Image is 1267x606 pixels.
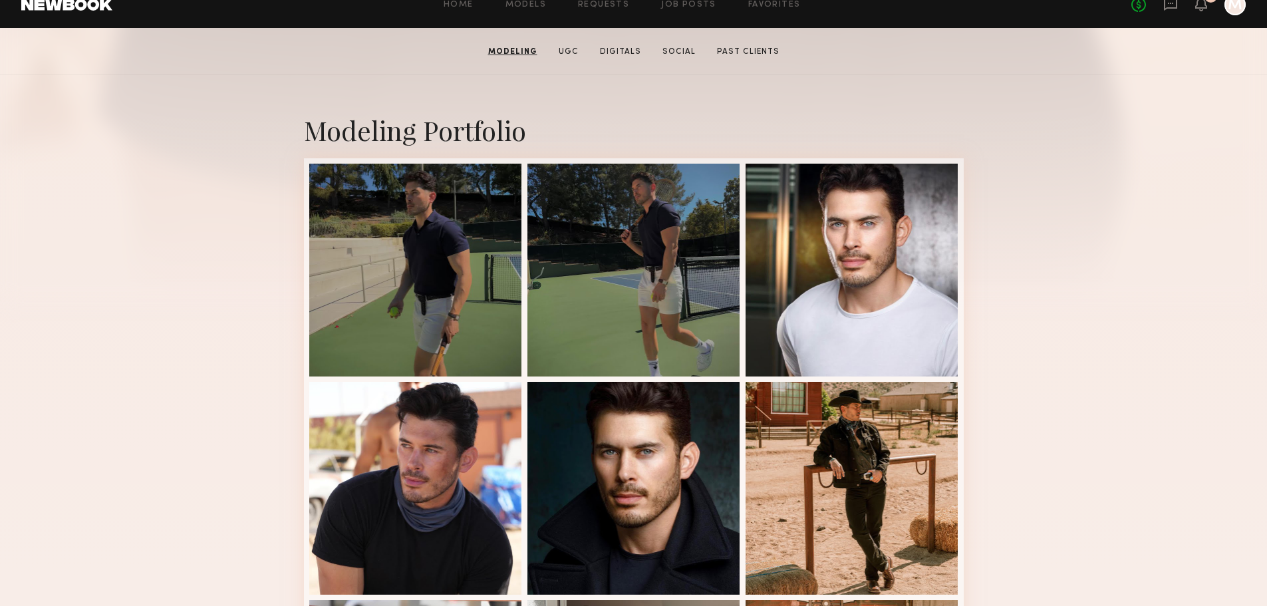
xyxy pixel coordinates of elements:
[657,46,701,58] a: Social
[483,46,543,58] a: Modeling
[748,1,801,9] a: Favorites
[553,46,584,58] a: UGC
[712,46,785,58] a: Past Clients
[444,1,474,9] a: Home
[505,1,546,9] a: Models
[661,1,716,9] a: Job Posts
[578,1,629,9] a: Requests
[595,46,646,58] a: Digitals
[304,112,964,148] div: Modeling Portfolio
